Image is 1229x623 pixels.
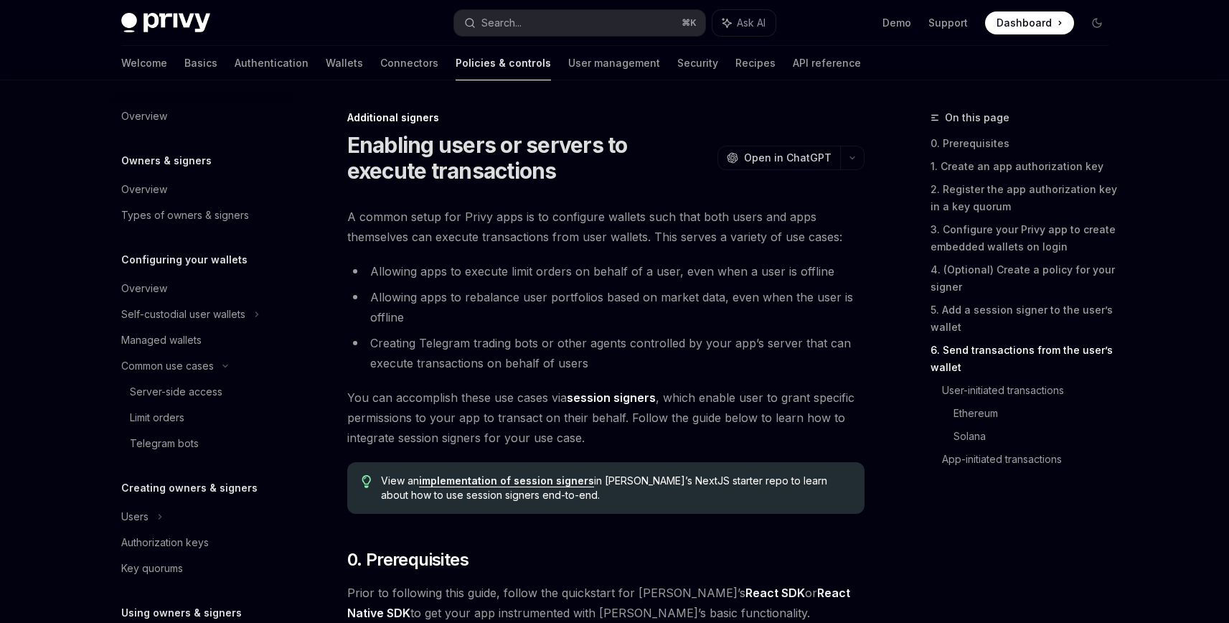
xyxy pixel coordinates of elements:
a: Authentication [235,46,309,80]
a: 5. Add a session signer to the user’s wallet [931,299,1120,339]
span: 0. Prerequisites [347,548,468,571]
button: Toggle dark mode [1086,11,1108,34]
div: Overview [121,280,167,297]
a: session signers [567,390,656,406]
a: Managed wallets [110,327,293,353]
button: Search...⌘K [454,10,705,36]
span: ⌘ K [682,17,697,29]
a: 3. Configure your Privy app to create embedded wallets on login [931,218,1120,258]
span: Ask AI [737,16,766,30]
span: Dashboard [997,16,1052,30]
a: Connectors [380,46,438,80]
a: User-initiated transactions [942,379,1120,402]
div: Telegram bots [130,435,199,452]
a: Overview [110,103,293,129]
div: Search... [481,14,522,32]
h5: Creating owners & signers [121,479,258,497]
span: Prior to following this guide, follow the quickstart for [PERSON_NAME]’s or to get your app instr... [347,583,865,623]
span: Open in ChatGPT [744,151,832,165]
a: 1. Create an app authorization key [931,155,1120,178]
svg: Tip [362,475,372,488]
button: Ask AI [712,10,776,36]
a: App-initiated transactions [942,448,1120,471]
a: Demo [882,16,911,30]
span: View an in [PERSON_NAME]’s NextJS starter repo to learn about how to use session signers end-to-end. [381,474,849,502]
span: A common setup for Privy apps is to configure wallets such that both users and apps themselves ca... [347,207,865,247]
a: implementation of session signers [419,474,594,487]
button: Open in ChatGPT [717,146,840,170]
a: Dashboard [985,11,1074,34]
a: 4. (Optional) Create a policy for your signer [931,258,1120,299]
a: 2. Register the app authorization key in a key quorum [931,178,1120,218]
h5: Using owners & signers [121,604,242,622]
a: 0. Prerequisites [931,132,1120,155]
a: React SDK [745,586,805,601]
a: Limit orders [110,405,293,431]
span: You can accomplish these use cases via , which enable user to grant specific permissions to your ... [347,388,865,448]
a: Wallets [326,46,363,80]
div: Users [121,508,149,525]
li: Allowing apps to execute limit orders on behalf of a user, even when a user is offline [347,261,865,281]
a: User management [568,46,660,80]
div: Authorization keys [121,534,209,551]
a: Basics [184,46,217,80]
div: Types of owners & signers [121,207,249,224]
a: Ethereum [953,402,1120,425]
a: Welcome [121,46,167,80]
div: Additional signers [347,111,865,125]
a: Support [928,16,968,30]
a: API reference [793,46,861,80]
a: Policies & controls [456,46,551,80]
h5: Owners & signers [121,152,212,169]
a: Overview [110,276,293,301]
a: 6. Send transactions from the user’s wallet [931,339,1120,379]
div: Managed wallets [121,332,202,349]
div: Overview [121,181,167,198]
a: Telegram bots [110,431,293,456]
li: Allowing apps to rebalance user portfolios based on market data, even when the user is offline [347,287,865,327]
h5: Configuring your wallets [121,251,248,268]
a: Overview [110,177,293,202]
a: Key quorums [110,556,293,581]
span: On this page [945,109,1009,126]
a: Authorization keys [110,530,293,556]
div: Self-custodial user wallets [121,306,245,323]
a: Recipes [735,46,776,80]
div: Key quorums [121,560,183,577]
div: Common use cases [121,357,214,375]
div: Server-side access [130,383,222,400]
li: Creating Telegram trading bots or other agents controlled by your app’s server that can execute t... [347,333,865,373]
div: Limit orders [130,409,184,426]
div: Overview [121,108,167,125]
a: Types of owners & signers [110,202,293,228]
a: Solana [953,425,1120,448]
h1: Enabling users or servers to execute transactions [347,132,712,184]
img: dark logo [121,13,210,33]
a: Security [677,46,718,80]
a: Server-side access [110,379,293,405]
